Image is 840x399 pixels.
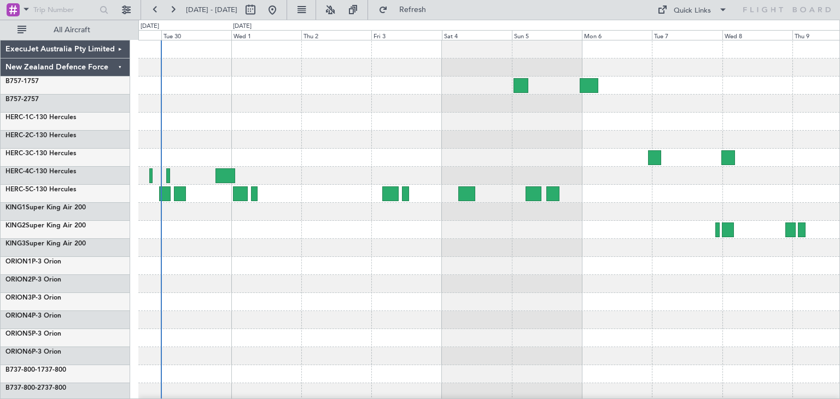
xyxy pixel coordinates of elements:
[5,295,32,301] span: ORION3
[5,96,39,103] a: B757-2757
[5,349,32,355] span: ORION6
[5,222,86,229] a: KING2Super King Air 200
[5,331,61,337] a: ORION5P-3 Orion
[5,367,41,373] span: B737-800-1
[5,96,27,103] span: B757-2
[5,295,61,301] a: ORION3P-3 Orion
[722,30,792,40] div: Wed 8
[28,26,115,34] span: All Aircraft
[5,114,29,121] span: HERC-1
[5,204,26,211] span: KING1
[5,132,29,139] span: HERC-2
[674,5,711,16] div: Quick Links
[5,204,86,211] a: KING1Super King Air 200
[390,6,436,14] span: Refresh
[5,313,61,319] a: ORION4P-3 Orion
[33,2,96,18] input: Trip Number
[186,5,237,15] span: [DATE] - [DATE]
[5,385,41,391] span: B737-800-2
[5,313,32,319] span: ORION4
[231,30,301,40] div: Wed 1
[5,186,29,193] span: HERC-5
[161,30,231,40] div: Tue 30
[652,30,722,40] div: Tue 7
[5,168,29,175] span: HERC-4
[374,1,439,19] button: Refresh
[5,78,39,85] a: B757-1757
[5,277,61,283] a: ORION2P-3 Orion
[5,240,86,247] a: KING3Super King Air 200
[5,186,76,193] a: HERC-5C-130 Hercules
[233,22,252,31] div: [DATE]
[5,385,66,391] a: B737-800-2737-800
[5,222,26,229] span: KING2
[5,349,61,355] a: ORION6P-3 Orion
[5,168,76,175] a: HERC-4C-130 Hercules
[5,367,66,373] a: B737-800-1737-800
[582,30,652,40] div: Mon 6
[5,277,32,283] span: ORION2
[5,78,27,85] span: B757-1
[442,30,512,40] div: Sat 4
[5,259,61,265] a: ORION1P-3 Orion
[512,30,582,40] div: Sun 5
[5,240,26,247] span: KING3
[5,259,32,265] span: ORION1
[301,30,371,40] div: Thu 2
[5,150,76,157] a: HERC-3C-130 Hercules
[5,132,76,139] a: HERC-2C-130 Hercules
[371,30,441,40] div: Fri 3
[141,22,159,31] div: [DATE]
[12,21,119,39] button: All Aircraft
[5,150,29,157] span: HERC-3
[5,114,76,121] a: HERC-1C-130 Hercules
[652,1,733,19] button: Quick Links
[5,331,32,337] span: ORION5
